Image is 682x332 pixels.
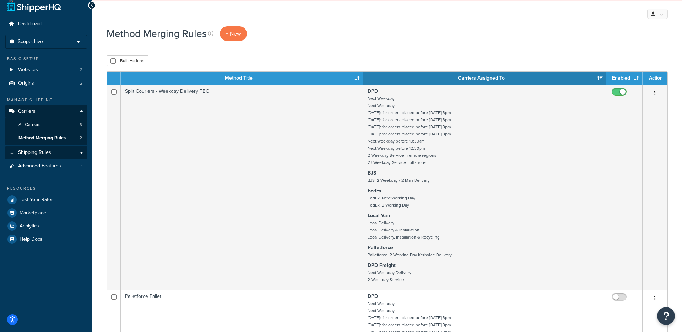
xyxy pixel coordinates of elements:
[5,63,87,76] a: Websites 2
[80,122,82,128] span: 8
[368,187,381,194] strong: FedEx
[18,122,40,128] span: All Carriers
[368,195,415,208] small: FedEx: Next Working Day FedEx: 2 Working Day
[5,186,87,192] div: Resources
[368,212,390,219] strong: Local Van
[368,169,376,177] strong: BJS
[368,177,430,183] small: BJS: 2 Weekday / 2 Man Delivery
[107,27,207,41] h1: Method Merging Rules
[368,262,396,269] strong: DPD Freight
[18,150,51,156] span: Shipping Rules
[657,307,675,325] button: Open Resource Center
[20,197,54,203] span: Test Your Rates
[220,26,247,41] a: + New
[18,39,43,45] span: Scope: Live
[5,207,87,219] a: Marketplace
[5,132,87,145] a: Method Merging Rules 2
[5,56,87,62] div: Basic Setup
[5,160,87,173] a: Advanced Features 1
[121,85,363,290] td: Split Couriers - Weekday Delivery TBC
[5,220,87,232] a: Analytics
[226,30,241,38] span: + New
[368,269,411,283] small: Next Weekday Delivery 2 Weekday Service
[18,163,61,169] span: Advanced Features
[20,236,43,242] span: Help Docs
[368,95,451,166] small: Next Weekday Next Weekday [DATE]: for orders placed before [DATE] 3pm [DATE]: for orders placed b...
[18,80,34,86] span: Origins
[81,163,82,169] span: 1
[606,72,643,85] th: Enabled: activate to sort column ascending
[107,55,148,66] button: Bulk Actions
[80,67,82,73] span: 2
[80,135,82,141] span: 2
[643,72,667,85] th: Action
[121,72,363,85] th: Method Title: activate to sort column ascending
[5,17,87,31] a: Dashboard
[368,220,440,240] small: Local Delivery Local Delivery & Installation Local Delivery, Installation & Recycling
[5,233,87,246] a: Help Docs
[5,132,87,145] li: Method Merging Rules
[18,21,42,27] span: Dashboard
[368,293,378,300] strong: DPD
[5,193,87,206] a: Test Your Rates
[5,105,87,118] a: Carriers
[368,87,378,95] strong: DPD
[18,108,36,114] span: Carriers
[5,118,87,132] a: All Carriers 8
[5,77,87,90] li: Origins
[368,252,452,258] small: Palletforce: 2 Working Day Kerbside Delivery
[5,146,87,159] a: Shipping Rules
[5,105,87,145] li: Carriers
[20,223,39,229] span: Analytics
[5,160,87,173] li: Advanced Features
[5,63,87,76] li: Websites
[18,67,38,73] span: Websites
[5,118,87,132] li: All Carriers
[5,97,87,103] div: Manage Shipping
[363,72,606,85] th: Carriers Assigned To: activate to sort column ascending
[368,244,393,251] strong: Palletforce
[20,210,46,216] span: Marketplace
[80,80,82,86] span: 2
[18,135,66,141] span: Method Merging Rules
[5,77,87,90] a: Origins 2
